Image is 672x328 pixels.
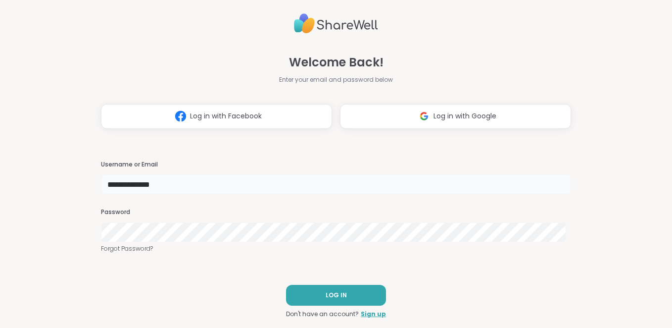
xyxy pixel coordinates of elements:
span: Log in with Google [433,111,496,121]
h3: Password [101,208,572,217]
span: Don't have an account? [286,310,359,319]
button: LOG IN [286,285,386,306]
button: Log in with Facebook [101,104,332,129]
span: Welcome Back! [289,54,384,71]
span: LOG IN [326,291,347,300]
button: Log in with Google [340,104,571,129]
a: Sign up [361,310,386,319]
a: Forgot Password? [101,244,572,253]
img: ShareWell Logo [294,9,378,38]
img: ShareWell Logomark [171,107,190,125]
span: Log in with Facebook [190,111,262,121]
span: Enter your email and password below [279,75,393,84]
h3: Username or Email [101,161,572,169]
img: ShareWell Logomark [415,107,433,125]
